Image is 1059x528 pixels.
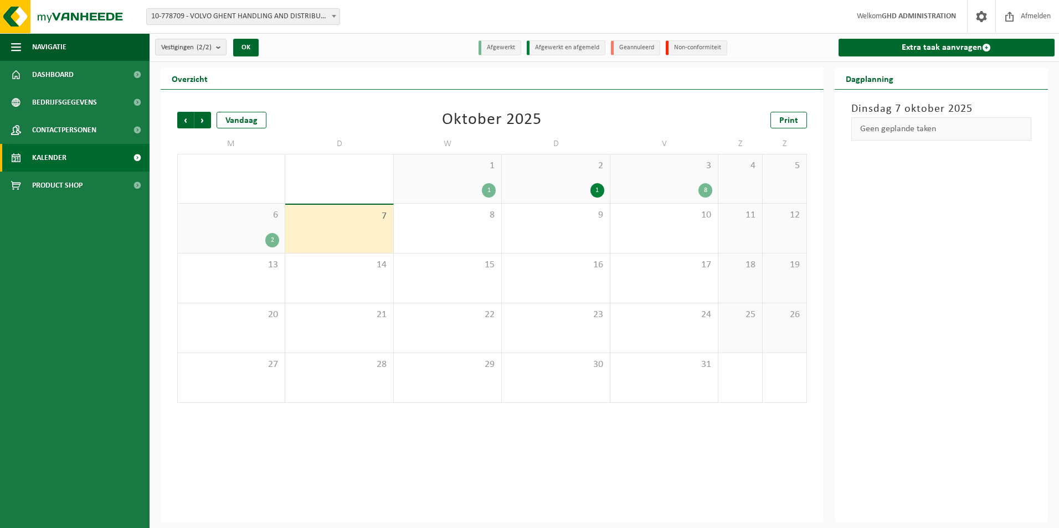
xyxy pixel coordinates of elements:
[155,39,227,55] button: Vestigingen(2/2)
[399,209,496,221] span: 8
[146,8,340,25] span: 10-778709 - VOLVO GHENT HANDLING AND DISTRIBUTION - DESTELDONK
[851,101,1032,117] h3: Dinsdag 7 oktober 2025
[507,309,604,321] span: 23
[32,172,83,199] span: Product Shop
[768,160,801,172] span: 5
[32,89,97,116] span: Bedrijfsgegevens
[394,134,502,154] td: W
[265,233,279,247] div: 2
[32,116,96,144] span: Contactpersonen
[724,259,757,271] span: 18
[233,39,259,56] button: OK
[217,112,266,128] div: Vandaag
[882,12,956,20] strong: GHD ADMINISTRATION
[161,68,219,89] h2: Overzicht
[399,259,496,271] span: 15
[177,134,285,154] td: M
[616,359,712,371] span: 31
[527,40,605,55] li: Afgewerkt en afgemeld
[507,160,604,172] span: 2
[291,359,387,371] span: 28
[482,183,496,198] div: 1
[32,61,74,89] span: Dashboard
[724,209,757,221] span: 11
[590,183,604,198] div: 1
[768,209,801,221] span: 12
[183,359,279,371] span: 27
[177,112,194,128] span: Vorige
[285,134,393,154] td: D
[835,68,904,89] h2: Dagplanning
[770,112,807,128] a: Print
[616,209,712,221] span: 10
[839,39,1055,56] a: Extra taak aanvragen
[183,309,279,321] span: 20
[291,259,387,271] span: 14
[183,259,279,271] span: 13
[399,160,496,172] span: 1
[507,359,604,371] span: 30
[768,309,801,321] span: 26
[197,44,212,51] count: (2/2)
[291,210,387,222] span: 7
[768,259,801,271] span: 19
[442,112,542,128] div: Oktober 2025
[161,39,212,56] span: Vestigingen
[399,359,496,371] span: 29
[779,116,798,125] span: Print
[851,117,1032,141] div: Geen geplande taken
[724,309,757,321] span: 25
[616,259,712,271] span: 17
[291,309,387,321] span: 21
[502,134,610,154] td: D
[724,160,757,172] span: 4
[616,160,712,172] span: 3
[610,134,718,154] td: V
[479,40,521,55] li: Afgewerkt
[611,40,660,55] li: Geannuleerd
[399,309,496,321] span: 22
[616,309,712,321] span: 24
[698,183,712,198] div: 8
[507,209,604,221] span: 9
[666,40,727,55] li: Non-conformiteit
[718,134,763,154] td: Z
[32,144,66,172] span: Kalender
[183,209,279,221] span: 6
[194,112,211,128] span: Volgende
[147,9,340,24] span: 10-778709 - VOLVO GHENT HANDLING AND DISTRIBUTION - DESTELDONK
[507,259,604,271] span: 16
[32,33,66,61] span: Navigatie
[763,134,807,154] td: Z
